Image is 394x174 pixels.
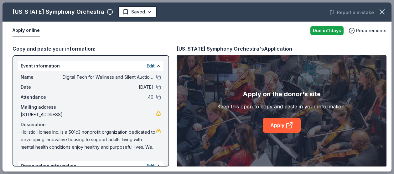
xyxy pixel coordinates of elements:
[21,111,156,118] span: [STREET_ADDRESS]
[21,128,156,151] span: Holistic Homes Inc. is a 501c3 nonprofit organization dedicated to developing innovative housing ...
[13,7,104,17] div: [US_STATE] Symphony Orchestra
[217,103,346,110] div: Keep this open to copy and paste in your information.
[349,27,386,34] button: Requirements
[18,161,163,171] div: Organization information
[147,162,155,170] button: Edit
[63,73,153,81] span: Digital Tech for Wellness and Silent Auction Arts Fundraiser
[21,103,161,111] div: Mailing address
[310,26,344,35] div: Due in 11 days
[13,45,169,53] div: Copy and paste your information:
[147,62,155,70] button: Edit
[21,73,63,81] span: Name
[13,24,40,37] button: Apply online
[21,83,63,91] span: Date
[21,93,63,101] span: Attendance
[63,93,153,101] span: 40
[263,118,301,133] a: Apply
[329,9,374,16] button: Report a mistake
[131,8,145,16] span: Saved
[18,61,163,71] div: Event information
[177,45,292,53] div: [US_STATE] Symphony Orchestra's Application
[21,121,161,128] div: Description
[63,83,153,91] span: [DATE]
[356,27,386,34] span: Requirements
[243,89,321,99] div: Apply on the donor's site
[118,6,157,17] button: Saved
